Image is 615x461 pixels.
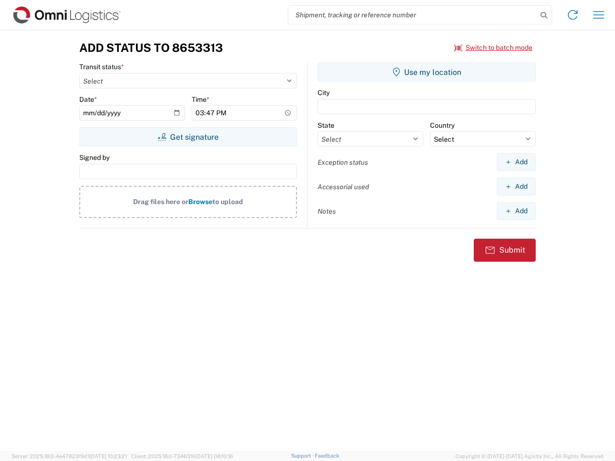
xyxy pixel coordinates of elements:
[318,182,369,191] label: Accessorial used
[12,453,127,459] span: Server: 2025.18.0-4e47823f9d1
[196,453,233,459] span: [DATE] 08:10:16
[430,121,455,130] label: Country
[315,453,339,459] a: Feedback
[318,88,330,97] label: City
[318,121,334,130] label: State
[79,62,124,71] label: Transit status
[291,453,315,459] a: Support
[79,153,110,162] label: Signed by
[474,239,536,262] button: Submit
[79,95,97,104] label: Date
[318,158,368,167] label: Exception status
[79,127,297,146] button: Get signature
[133,198,188,206] span: Drag files here or
[131,453,233,459] span: Client: 2025.18.0-7346316
[455,452,603,461] span: Copyright © [DATE]-[DATE] Agistix Inc., All Rights Reserved
[497,202,536,220] button: Add
[192,95,209,104] label: Time
[497,153,536,171] button: Add
[454,40,532,56] button: Switch to batch mode
[318,207,336,216] label: Notes
[212,198,243,206] span: to upload
[89,453,127,459] span: [DATE] 10:23:21
[188,198,212,206] span: Browse
[79,41,223,55] h3: Add Status to 8653313
[497,178,536,195] button: Add
[288,6,537,24] input: Shipment, tracking or reference number
[318,62,536,82] button: Use my location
